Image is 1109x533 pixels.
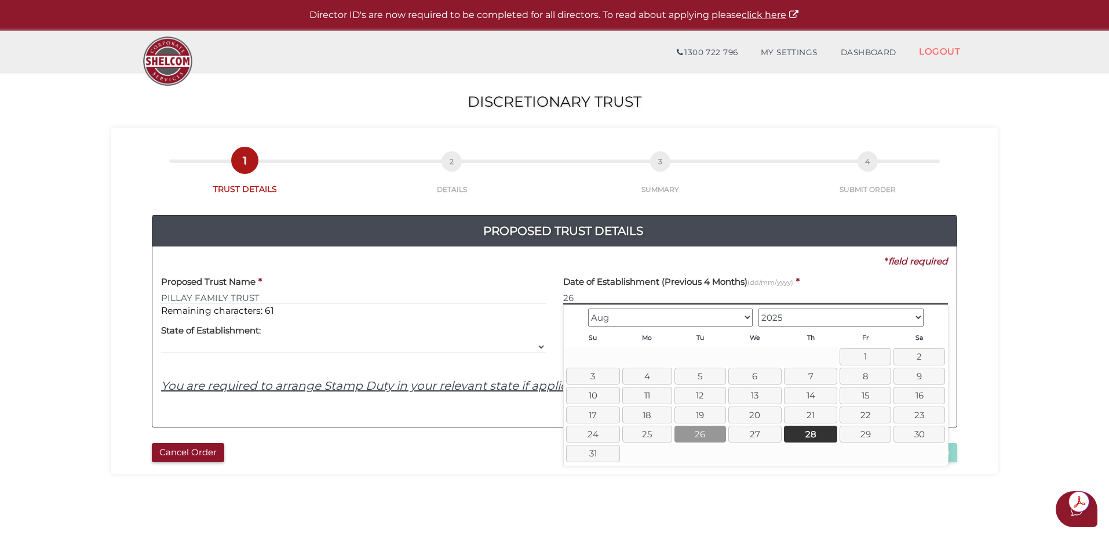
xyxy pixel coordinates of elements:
[907,39,972,63] a: LOGOUT
[161,305,274,316] span: Remaining characters: 61
[829,41,908,64] a: DASHBOARD
[589,334,597,342] span: Sunday
[893,387,945,404] a: 16
[749,41,829,64] a: MY SETTINGS
[840,426,891,443] a: 29
[622,368,672,385] a: 4
[728,426,782,443] a: 27
[622,387,672,404] a: 11
[750,334,760,342] span: Wednesday
[161,222,965,240] h4: Proposed Trust Details
[893,426,945,443] a: 30
[858,151,878,172] span: 4
[784,387,837,404] a: 14
[728,407,782,423] a: 20
[674,368,726,385] a: 5
[554,164,767,194] a: 3SUMMARY
[747,278,793,287] small: (dd/mm/yyyy)
[926,307,945,326] a: Next
[674,407,726,423] a: 19
[349,164,554,194] a: 2DETAILS
[563,292,948,304] input: dd/mm/yyyy
[784,407,837,423] a: 21
[784,368,837,385] a: 7
[563,277,793,287] h4: Date of Establishment (Previous 4 Months)
[862,334,869,342] span: Friday
[622,426,672,443] a: 25
[235,150,255,171] span: 1
[650,151,670,172] span: 3
[642,334,652,342] span: Monday
[442,151,462,172] span: 2
[893,407,945,423] a: 23
[1056,491,1097,527] button: Open asap
[29,9,1080,22] p: Director ID's are now required to be completed for all directors. To read about applying please
[888,256,948,267] i: field required
[840,368,891,385] a: 8
[893,348,945,365] a: 2
[566,368,619,385] a: 3
[566,445,619,462] a: 31
[622,407,672,423] a: 18
[784,426,837,443] a: 28
[728,368,782,385] a: 6
[767,164,969,194] a: 4SUBMIT ORDER
[161,277,256,287] h4: Proposed Trust Name
[807,334,815,342] span: Thursday
[161,326,261,336] h4: State of Establishment:
[566,387,619,404] a: 10
[566,407,619,423] a: 17
[566,426,619,443] a: 24
[840,387,891,404] a: 15
[915,334,923,342] span: Saturday
[152,443,224,462] button: Cancel Order
[137,31,198,92] img: Logo
[665,41,749,64] a: 1300 722 796
[674,426,726,443] a: 26
[161,379,594,393] u: You are required to arrange Stamp Duty in your relevant state if applicable.
[566,307,585,326] a: Prev
[728,387,782,404] a: 13
[674,387,726,404] a: 12
[696,334,704,342] span: Tuesday
[840,348,891,365] a: 1
[893,368,945,385] a: 9
[742,9,800,20] a: click here
[140,163,349,195] a: 1TRUST DETAILS
[840,407,891,423] a: 22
